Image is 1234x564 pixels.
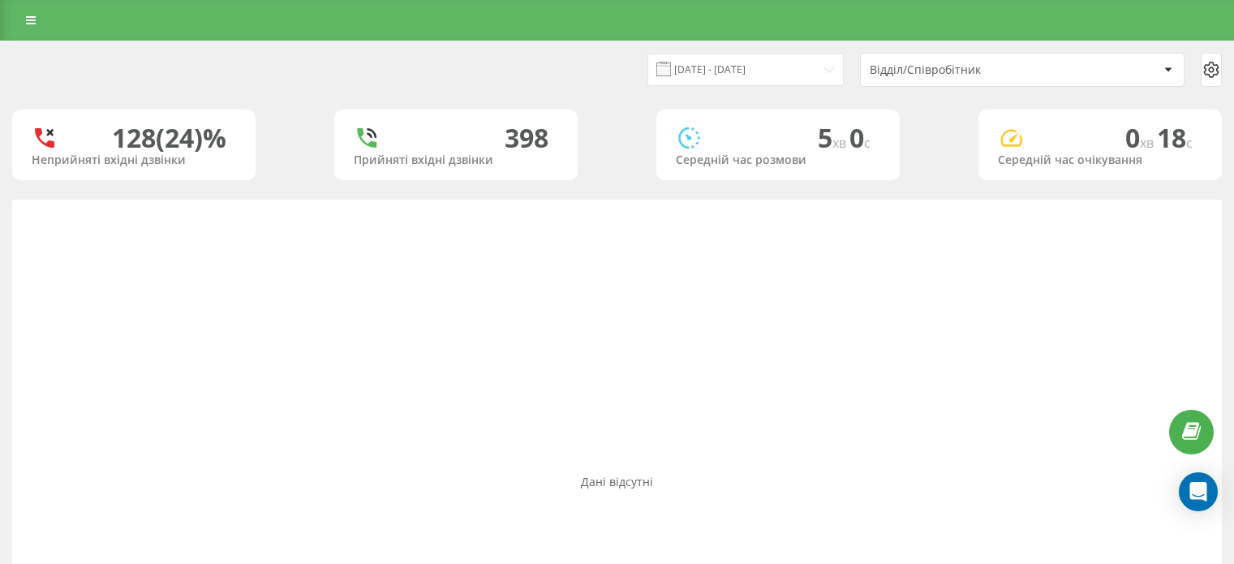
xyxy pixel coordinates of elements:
span: c [864,134,871,152]
div: 128 (24)% [112,123,226,153]
div: Неприйняті вхідні дзвінки [32,153,236,167]
span: хв [1140,134,1157,152]
div: Прийняті вхідні дзвінки [354,153,558,167]
span: 0 [1125,120,1157,155]
div: Середній час очікування [998,153,1202,167]
span: хв [832,134,849,152]
span: 5 [818,120,849,155]
div: Відділ/Співробітник [870,63,1064,77]
div: Середній час розмови [676,153,880,167]
span: 18 [1157,120,1193,155]
div: Open Intercom Messenger [1179,472,1218,511]
span: c [1186,134,1193,152]
span: 0 [849,120,871,155]
div: 398 [505,123,548,153]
